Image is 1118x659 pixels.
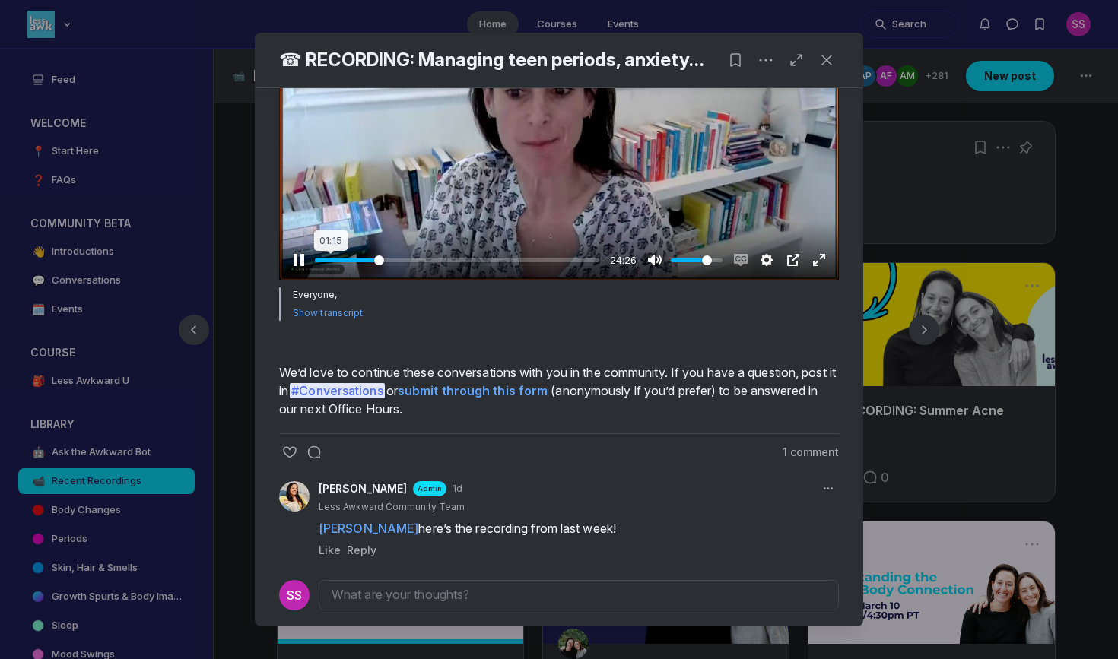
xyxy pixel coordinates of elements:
input: Volume [671,253,723,268]
span: #Conversations [290,383,384,398]
div: Everyone, [293,287,839,303]
button: Bookmark post [723,48,748,72]
a: View user profile [279,481,310,512]
button: Like [319,540,341,559]
input: Seek [315,253,599,268]
span: Admin [418,483,442,494]
a: View user profile [319,481,407,496]
h4: ☎ RECORDING: Managing teen periods, anxiety, [MEDICAL_DATA], and screen time + more from Office H... [279,48,705,72]
button: Like the ☎ RECORDING: Managing teen periods, anxiety, bedwetting, and screen time + more from Off... [279,442,300,463]
span: Like [319,543,341,556]
span: View user profile [319,521,418,536]
div: SS [279,581,310,611]
button: Less Awkward Community Team [319,501,471,513]
button: Post actions [754,48,778,72]
button: 1 comment [783,445,839,460]
button: Show transcript [293,307,364,319]
span: Less Awkward Community Team [319,501,465,513]
button: Open post in full page [784,48,808,72]
p: here’s the recording from last week! [319,519,805,537]
a: submit through this form [398,383,548,398]
button: Comment actions [818,478,839,499]
button: Pause [287,248,311,272]
p: We’d love to continue these conversations with you in the community. If you have a question, post... [279,363,839,418]
span: Reply [347,543,376,556]
button: Reply [347,540,376,559]
div: Current time [602,252,641,268]
button: Close post [815,48,839,72]
button: Comment on ☎ RECORDING: Managing teen periods, anxiety, bedwetting, and screen time + more from O... [303,442,325,463]
a: 1d [453,483,462,495]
